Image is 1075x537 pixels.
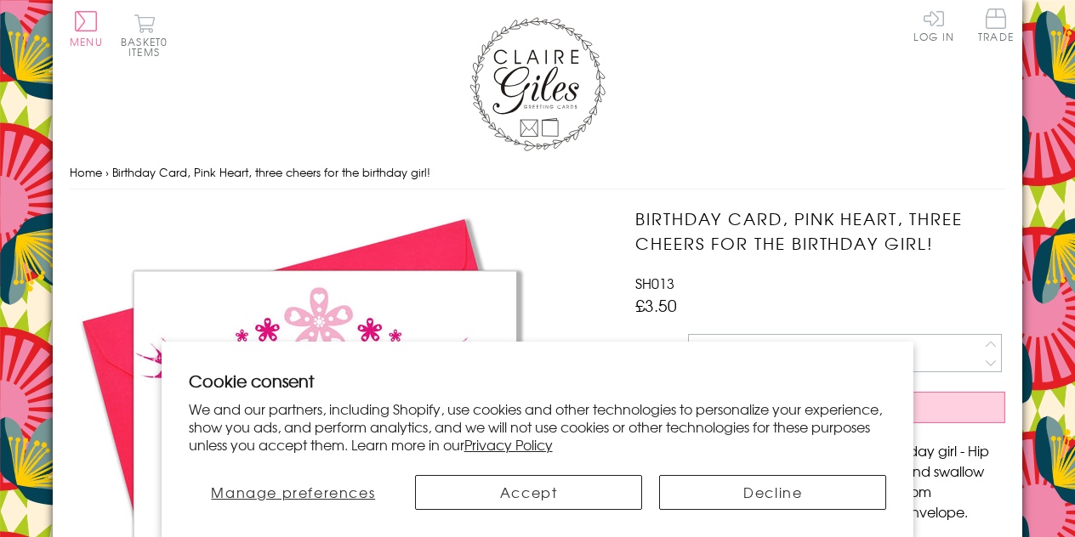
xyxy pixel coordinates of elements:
span: Birthday Card, Pink Heart, three cheers for the birthday girl! [112,164,430,180]
p: We and our partners, including Shopify, use cookies and other technologies to personalize your ex... [189,400,887,453]
span: Manage preferences [211,482,375,502]
button: Manage preferences [189,475,398,510]
nav: breadcrumbs [70,155,1005,190]
span: £3.50 [635,293,677,317]
h1: Birthday Card, Pink Heart, three cheers for the birthday girl! [635,206,1005,256]
span: Menu [70,34,103,49]
a: Home [70,164,102,180]
span: SH013 [635,273,674,293]
a: Privacy Policy [464,434,553,455]
span: › [105,164,109,180]
button: Decline [659,475,886,510]
span: Trade [978,8,1014,42]
h2: Cookie consent [189,369,887,393]
button: Basket0 items [121,14,168,57]
span: 0 items [128,34,168,59]
button: Accept [415,475,642,510]
img: Claire Giles Greetings Cards [469,17,606,151]
button: Menu [70,11,103,47]
a: Log In [913,8,954,42]
a: Trade [978,8,1014,45]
